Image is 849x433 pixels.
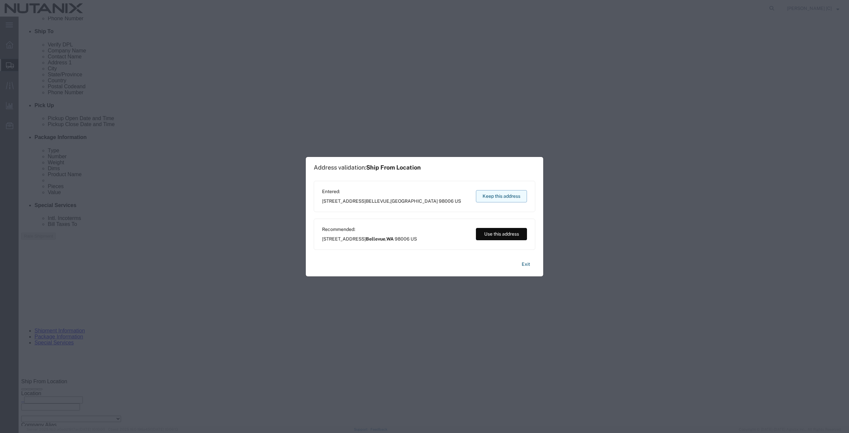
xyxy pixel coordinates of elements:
span: Ship From Location [366,164,421,171]
span: Bellevue [366,236,385,242]
span: Entered: [322,188,461,195]
span: WA [386,236,394,242]
button: Exit [516,258,535,270]
h1: Address validation: [314,164,421,171]
span: 98006 [395,236,410,242]
span: BELLEVUE [366,198,389,204]
span: US [411,236,417,242]
span: [STREET_ADDRESS] , [322,236,417,243]
span: [STREET_ADDRESS] , [322,198,461,205]
span: US [455,198,461,204]
button: Keep this address [476,190,527,202]
span: Recommended: [322,226,417,233]
button: Use this address [476,228,527,240]
span: [GEOGRAPHIC_DATA] [390,198,438,204]
span: 98006 [439,198,454,204]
